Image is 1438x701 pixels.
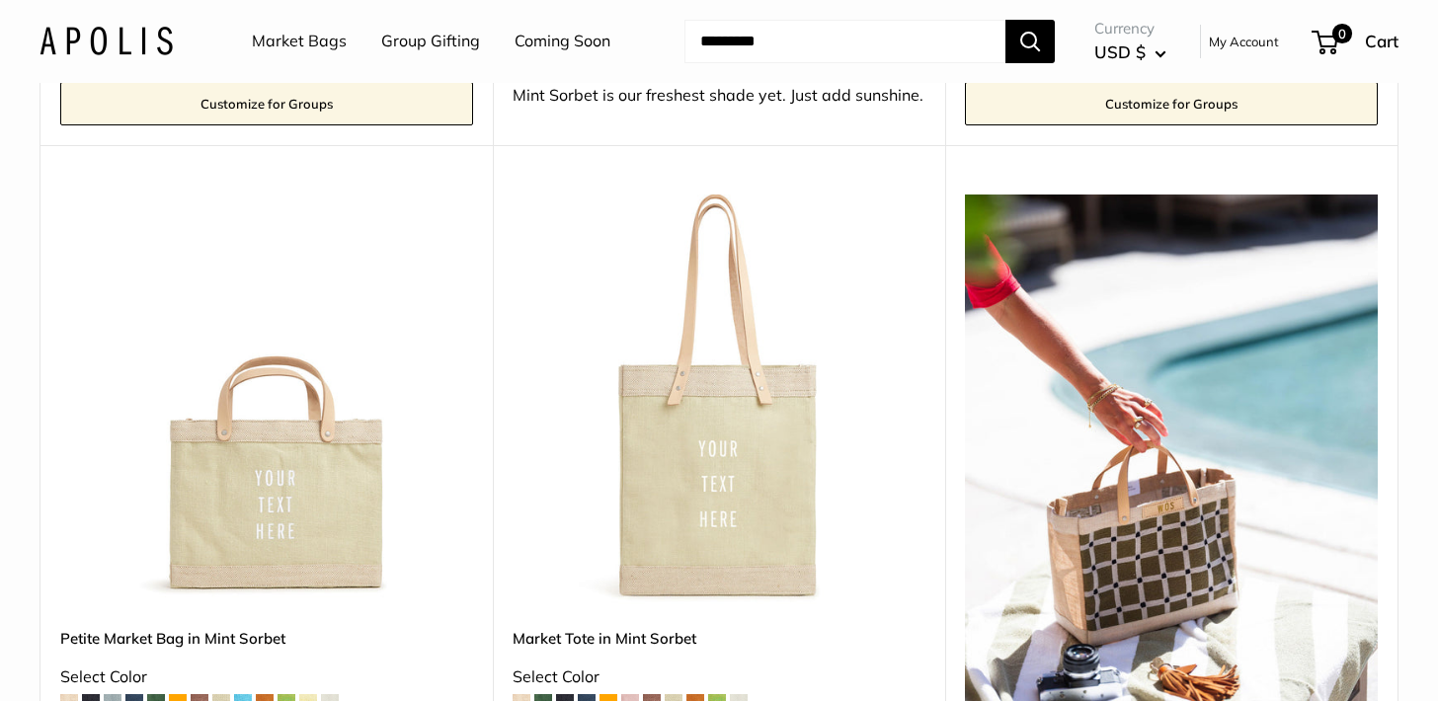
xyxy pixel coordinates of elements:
a: Market Tote in Mint Sorbet [513,627,925,650]
a: Customize for Groups [965,82,1378,125]
div: Select Color [513,662,925,692]
a: Coming Soon [515,27,610,56]
img: Petite Market Bag in Mint Sorbet [60,195,473,607]
a: Petite Market Bag in Mint SorbetPetite Market Bag in Mint Sorbet [60,195,473,607]
span: Currency [1094,15,1166,42]
button: USD $ [1094,37,1166,68]
span: 0 [1332,24,1352,43]
a: 0 Cart [1314,26,1398,57]
a: Customize for Groups [60,82,473,125]
a: My Account [1209,30,1279,53]
a: Market Bags [252,27,347,56]
img: Market Tote in Mint Sorbet [513,195,925,607]
a: Group Gifting [381,27,480,56]
input: Search... [684,20,1005,63]
img: Apolis [40,27,173,55]
a: Market Tote in Mint SorbetMarket Tote in Mint Sorbet [513,195,925,607]
div: Select Color [60,662,473,692]
button: Search [1005,20,1055,63]
a: Petite Market Bag in Mint Sorbet [60,627,473,650]
span: Cart [1365,31,1398,51]
span: USD $ [1094,41,1146,62]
